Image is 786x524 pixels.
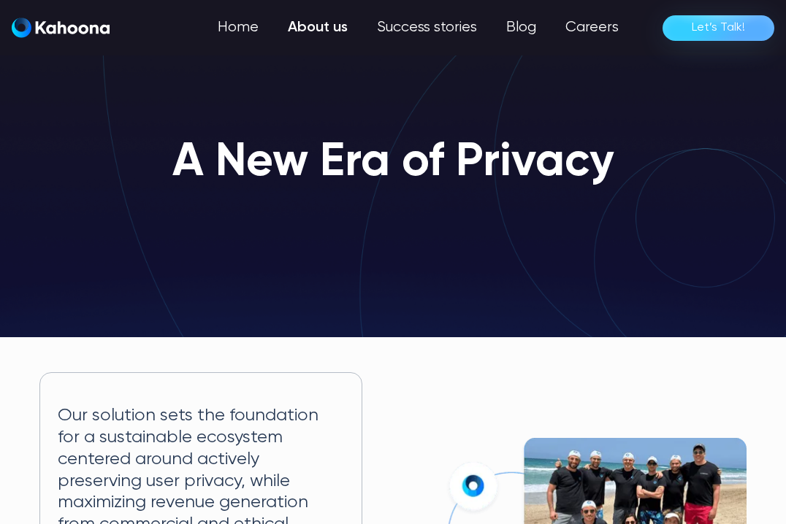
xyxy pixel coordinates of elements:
[663,15,774,41] a: Let’s Talk!
[692,16,745,39] div: Let’s Talk!
[12,18,110,39] a: home
[273,13,362,42] a: About us
[12,18,110,38] img: Kahoona logo white
[203,13,273,42] a: Home
[362,13,492,42] a: Success stories
[492,13,551,42] a: Blog
[172,137,614,188] h1: A New Era of Privacy
[551,13,633,42] a: Careers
